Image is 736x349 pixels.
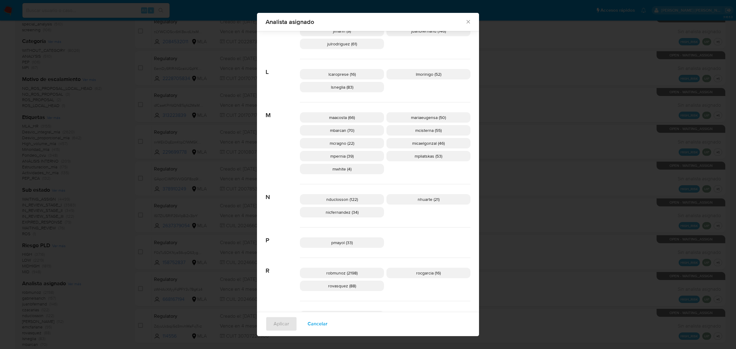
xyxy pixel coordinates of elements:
div: mwhite (4) [300,164,384,174]
span: nicfernandez (34) [326,209,358,215]
span: mbarcan (70) [330,127,354,133]
div: mcisterna (55) [386,125,470,136]
div: mpliatskas (53) [386,151,470,161]
div: mpernia (39) [300,151,384,161]
span: julrodriguez (61) [327,41,357,47]
span: M [266,102,300,119]
div: robmunoz (2198) [300,268,384,278]
span: nhuarte (21) [418,196,439,202]
span: mcisterna (55) [415,127,442,133]
span: N [266,184,300,201]
span: rovasquez (88) [328,283,356,289]
span: lmorinigo (52) [416,71,441,77]
div: lsneglia (83) [300,82,384,92]
div: mcragno (22) [300,138,384,148]
span: mwhite (4) [332,166,351,172]
div: pmayol (33) [300,237,384,248]
span: Cancelar [308,317,328,331]
button: Cerrar [465,19,471,24]
span: robmunoz (2198) [326,270,358,276]
div: micaelgonzal (46) [386,138,470,148]
span: mpernia (39) [330,153,354,159]
span: rocgarcia (16) [416,270,441,276]
div: nhuarte (21) [386,194,470,205]
div: nduclosson (122) [300,194,384,205]
button: Cancelar [300,316,335,331]
span: R [266,258,300,274]
div: mbarcan (70) [300,125,384,136]
div: sbordes (32) [300,311,384,321]
span: lsneglia (83) [331,84,353,90]
span: mpliatskas (53) [415,153,442,159]
span: pmayol (33) [331,240,353,246]
div: juanbfernand (146) [386,26,470,36]
span: mariaeugensa (50) [411,114,446,121]
div: rovasquez (88) [300,281,384,291]
span: jimarin (9) [333,28,351,34]
span: maacosta (66) [329,114,355,121]
span: P [266,228,300,244]
span: micaelgonzal (46) [412,140,445,146]
span: L [266,59,300,76]
div: maacosta (66) [300,112,384,123]
div: lcaroprese (16) [300,69,384,79]
div: jimarin (9) [300,26,384,36]
div: mariaeugensa (50) [386,112,470,123]
span: lcaroprese (16) [328,71,356,77]
div: julrodriguez (61) [300,39,384,49]
span: mcragno (22) [330,140,354,146]
span: juanbfernand (146) [411,28,446,34]
span: S [266,301,300,318]
span: Analista asignado [266,19,465,25]
div: nicfernandez (34) [300,207,384,217]
div: lmorinigo (52) [386,69,470,79]
span: nduclosson (122) [326,196,358,202]
div: rocgarcia (16) [386,268,470,278]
